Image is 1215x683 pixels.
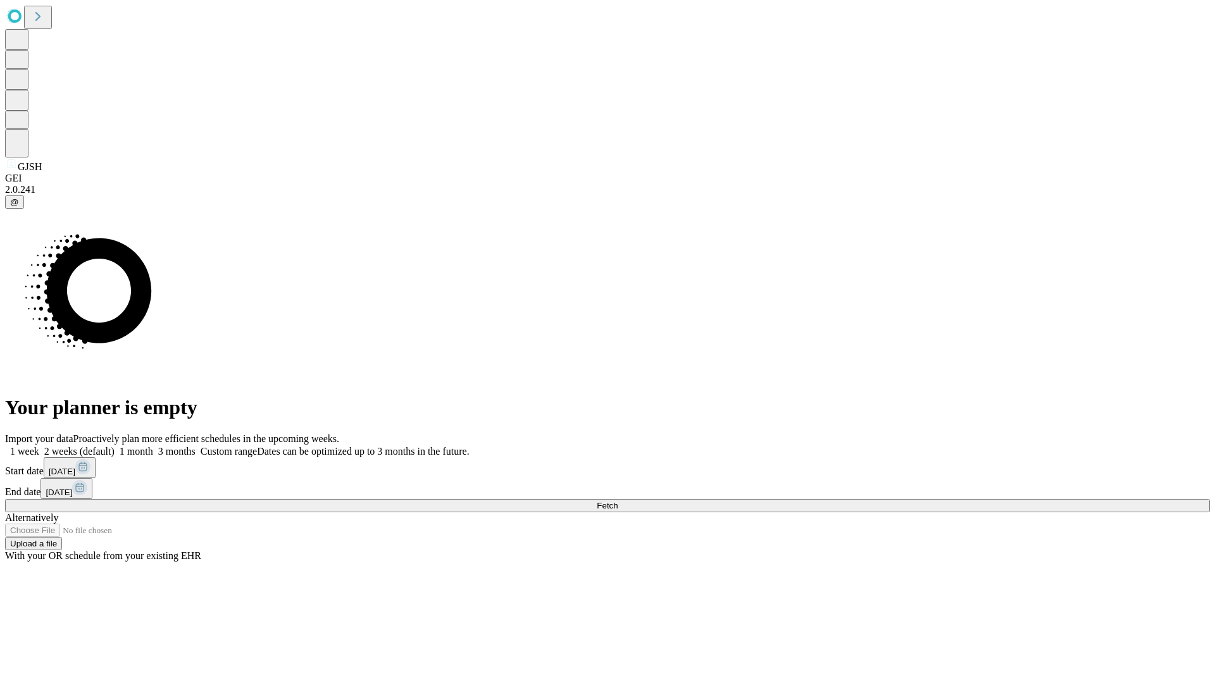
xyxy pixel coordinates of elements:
span: Alternatively [5,512,58,523]
div: GEI [5,173,1210,184]
span: Dates can be optimized up to 3 months in the future. [257,446,469,457]
span: [DATE] [46,488,72,497]
span: 1 week [10,446,39,457]
span: @ [10,197,19,207]
h1: Your planner is empty [5,396,1210,419]
span: Fetch [597,501,618,510]
button: @ [5,195,24,209]
span: 3 months [158,446,196,457]
span: Proactively plan more efficient schedules in the upcoming weeks. [73,433,339,444]
span: 2 weeks (default) [44,446,115,457]
span: Custom range [201,446,257,457]
button: Fetch [5,499,1210,512]
span: [DATE] [49,467,75,476]
span: With your OR schedule from your existing EHR [5,550,201,561]
div: End date [5,478,1210,499]
button: [DATE] [40,478,92,499]
div: 2.0.241 [5,184,1210,195]
span: Import your data [5,433,73,444]
div: Start date [5,457,1210,478]
button: Upload a file [5,537,62,550]
span: 1 month [120,446,153,457]
button: [DATE] [44,457,96,478]
span: GJSH [18,161,42,172]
